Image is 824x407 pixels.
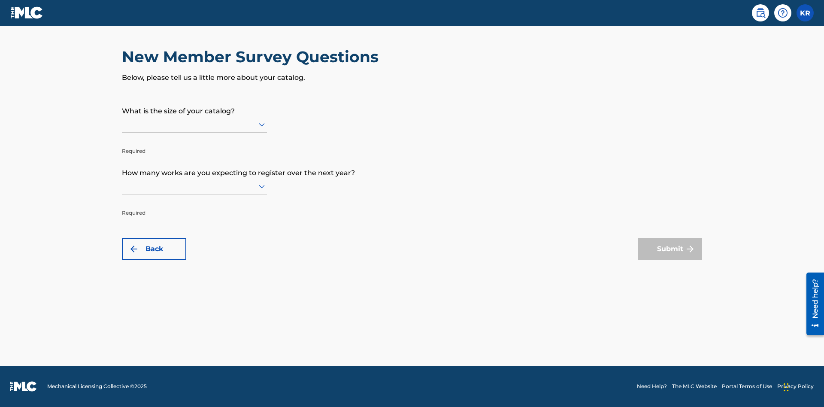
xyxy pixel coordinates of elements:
iframe: Chat Widget [781,366,824,407]
a: The MLC Website [672,383,717,390]
iframe: Resource Center [800,269,824,340]
p: Below, please tell us a little more about your catalog. [122,73,702,83]
div: Help [774,4,791,21]
img: MLC Logo [10,6,43,19]
img: logo [10,381,37,392]
img: 7ee5dd4eb1f8a8e3ef2f.svg [129,244,139,254]
div: User Menu [797,4,814,21]
a: Need Help? [637,383,667,390]
span: Mechanical Licensing Collective © 2025 [47,383,147,390]
button: Back [122,238,186,260]
div: Drag [784,374,789,400]
h2: New Member Survey Questions [122,47,383,67]
img: search [755,8,766,18]
p: Required [122,196,267,217]
p: Required [122,134,267,155]
a: Portal Terms of Use [722,383,772,390]
p: What is the size of your catalog? [122,93,702,116]
a: Public Search [752,4,769,21]
p: How many works are you expecting to register over the next year? [122,155,702,178]
a: Privacy Policy [777,383,814,390]
img: help [778,8,788,18]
